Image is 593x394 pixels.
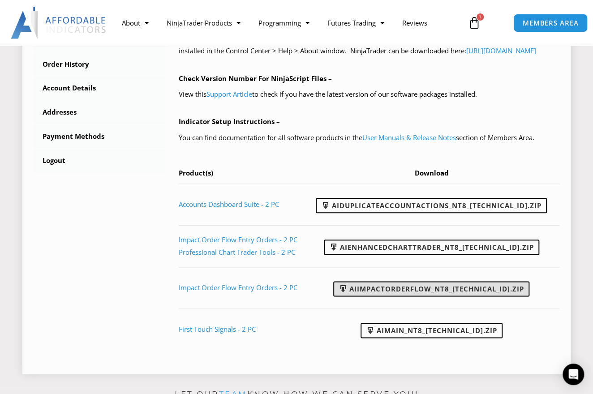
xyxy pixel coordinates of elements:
[393,13,436,33] a: Reviews
[563,364,584,385] div: Open Intercom Messenger
[34,149,165,172] a: Logout
[179,168,213,177] span: Product(s)
[179,132,560,144] p: You can find documentation for all software products in the section of Members Area.
[523,20,579,26] span: MEMBERS AREA
[158,13,249,33] a: NinjaTrader Products
[466,46,536,55] a: [URL][DOMAIN_NAME]
[11,7,107,39] img: LogoAI | Affordable Indicators – NinjaTrader
[34,101,165,124] a: Addresses
[361,323,503,338] a: AIMain_NT8_[TECHNICAL_ID].zip
[179,117,280,126] b: Indicator Setup Instructions –
[206,90,252,98] a: Support Article
[477,13,484,21] span: 1
[318,13,393,33] a: Futures Trading
[34,53,165,76] a: Order History
[324,240,539,255] a: AIEnhancedChartTrader_NT8_[TECHNICAL_ID].zip
[249,13,318,33] a: Programming
[34,77,165,100] a: Account Details
[179,325,256,334] a: First Touch Signals - 2 PC
[316,198,547,213] a: AIDuplicateAccountActions_NT8_[TECHNICAL_ID].zip
[179,200,279,209] a: Accounts Dashboard Suite - 2 PC
[34,125,165,148] a: Payment Methods
[333,281,529,296] a: AIImpactOrderFlow_NT8_[TECHNICAL_ID].zip
[362,133,456,142] a: User Manuals & Release Notes
[179,248,295,257] a: Professional Chart Trader Tools - 2 PC
[113,13,158,33] a: About
[179,235,297,244] a: Impact Order Flow Entry Orders - 2 PC
[113,13,463,33] nav: Menu
[179,283,297,292] a: Impact Order Flow Entry Orders - 2 PC
[415,168,449,177] span: Download
[513,14,588,32] a: MEMBERS AREA
[179,88,560,101] p: View this to check if you have the latest version of our software packages installed.
[179,74,332,83] b: Check Version Number For NinjaScript Files –
[455,10,494,36] a: 1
